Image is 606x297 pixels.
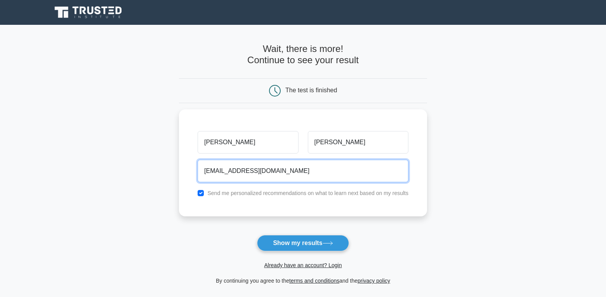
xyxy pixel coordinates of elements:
[198,131,298,154] input: First name
[257,235,349,251] button: Show my results
[179,43,427,66] h4: Wait, there is more! Continue to see your result
[285,87,337,93] div: The test is finished
[207,190,408,196] label: Send me personalized recommendations on what to learn next based on my results
[264,262,342,268] a: Already have an account? Login
[308,131,408,154] input: Last name
[174,276,432,285] div: By continuing you agree to the and the
[358,278,390,284] a: privacy policy
[198,160,408,182] input: Email
[289,278,339,284] a: terms and conditions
